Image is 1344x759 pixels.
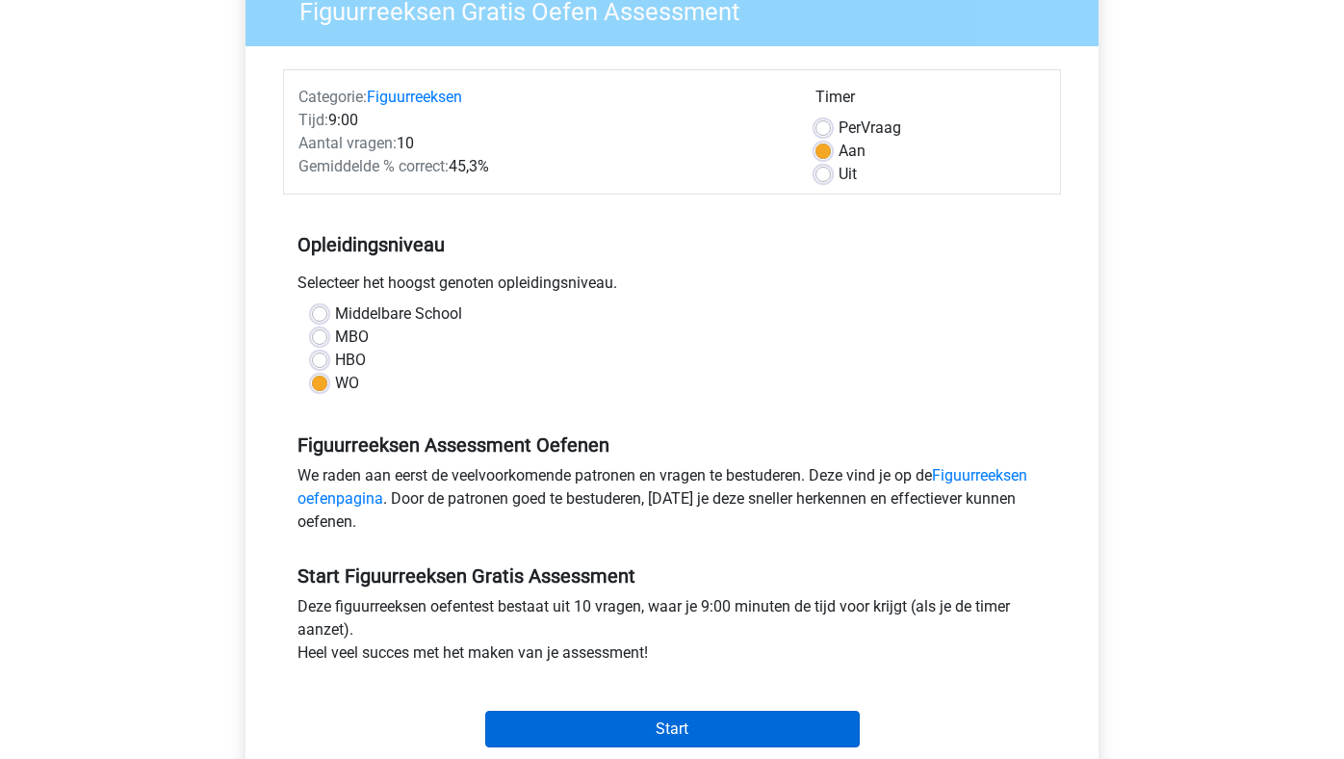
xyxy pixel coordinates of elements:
h5: Start Figuurreeksen Gratis Assessment [297,564,1047,588]
label: Aan [839,140,866,163]
h5: Figuurreeksen Assessment Oefenen [297,433,1047,457]
span: Per [839,118,861,137]
span: Categorie: [298,88,367,106]
a: Figuurreeksen [367,88,462,106]
label: Uit [839,163,857,186]
span: Gemiddelde % correct: [298,157,449,175]
div: Timer [815,86,1046,117]
label: Middelbare School [335,302,462,326]
div: Selecteer het hoogst genoten opleidingsniveau. [283,272,1061,302]
label: MBO [335,326,369,349]
label: Vraag [839,117,901,140]
label: WO [335,372,359,395]
label: HBO [335,349,366,372]
div: 10 [284,132,801,155]
div: We raden aan eerst de veelvoorkomende patronen en vragen te bestuderen. Deze vind je op de . Door... [283,464,1061,541]
h5: Opleidingsniveau [297,225,1047,264]
span: Tijd: [298,111,328,129]
div: 45,3% [284,155,801,178]
div: Deze figuurreeksen oefentest bestaat uit 10 vragen, waar je 9:00 minuten de tijd voor krijgt (als... [283,595,1061,672]
div: 9:00 [284,109,801,132]
span: Aantal vragen: [298,134,397,152]
input: Start [485,711,860,747]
